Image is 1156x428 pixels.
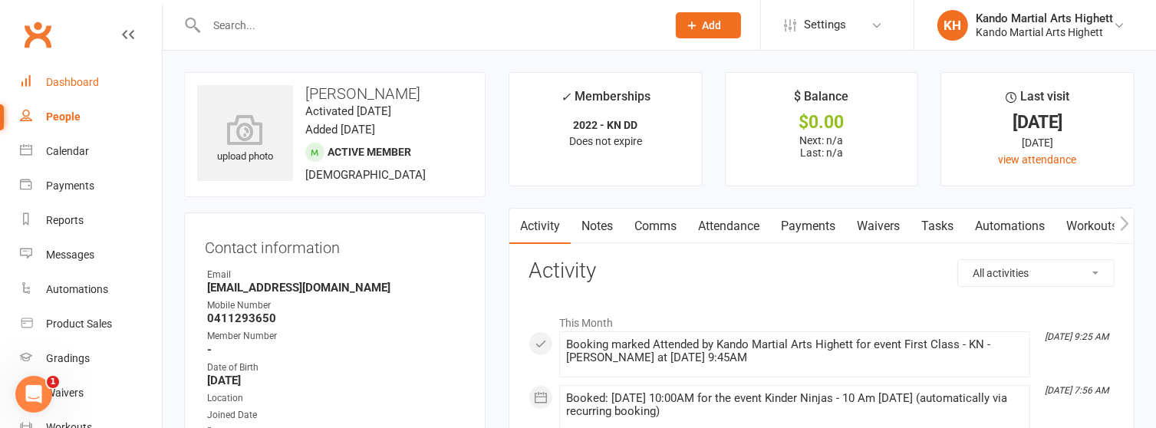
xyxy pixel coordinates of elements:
[911,209,964,244] a: Tasks
[328,146,411,158] span: Active member
[976,25,1113,39] div: Kando Martial Arts Highett
[1045,331,1108,342] i: [DATE] 9:25 AM
[937,10,968,41] div: KH
[46,283,108,295] div: Automations
[529,259,1115,283] h3: Activity
[566,338,1023,364] div: Booking marked Attended by Kando Martial Arts Highett for event First Class - KN - [PERSON_NAME] ...
[955,134,1120,151] div: [DATE]
[1056,209,1128,244] a: Workouts
[20,100,162,134] a: People
[305,168,426,182] span: [DEMOGRAPHIC_DATA]
[207,374,465,387] strong: [DATE]
[207,329,465,344] div: Member Number
[955,114,1120,130] div: [DATE]
[20,203,162,238] a: Reports
[46,214,84,226] div: Reports
[571,209,624,244] a: Notes
[207,281,465,295] strong: [EMAIL_ADDRESS][DOMAIN_NAME]
[20,238,162,272] a: Messages
[739,114,904,130] div: $0.00
[46,352,90,364] div: Gradings
[202,15,656,36] input: Search...
[207,298,465,313] div: Mobile Number
[561,90,571,104] i: ✓
[197,114,293,165] div: upload photo
[47,376,59,388] span: 1
[999,153,1077,166] a: view attendance
[529,307,1115,331] li: This Month
[509,209,571,244] a: Activity
[46,179,94,192] div: Payments
[46,76,99,88] div: Dashboard
[1045,385,1108,396] i: [DATE] 7:56 AM
[46,145,89,157] div: Calendar
[566,392,1023,418] div: Booked: [DATE] 10:00AM for the event Kinder Ninjas - 10 Am [DATE] (automatically via recurring bo...
[561,87,650,115] div: Memberships
[20,307,162,341] a: Product Sales
[624,209,687,244] a: Comms
[1006,87,1069,114] div: Last visit
[794,87,848,114] div: $ Balance
[207,311,465,325] strong: 0411293650
[197,85,473,102] h3: [PERSON_NAME]
[20,272,162,307] a: Automations
[846,209,911,244] a: Waivers
[305,123,375,137] time: Added [DATE]
[804,8,846,42] span: Settings
[207,408,465,423] div: Joined Date
[46,110,81,123] div: People
[20,134,162,169] a: Calendar
[46,249,94,261] div: Messages
[976,12,1113,25] div: Kando Martial Arts Highett
[20,169,162,203] a: Payments
[207,268,465,282] div: Email
[207,343,465,357] strong: -
[703,19,722,31] span: Add
[15,376,52,413] iframe: Intercom live chat
[739,134,904,159] p: Next: n/a Last: n/a
[207,391,465,406] div: Location
[687,209,770,244] a: Attendance
[573,119,637,131] strong: 2022 - KN DD
[676,12,741,38] button: Add
[18,15,57,54] a: Clubworx
[20,341,162,376] a: Gradings
[46,387,84,399] div: Waivers
[207,361,465,375] div: Date of Birth
[770,209,846,244] a: Payments
[305,104,391,118] time: Activated [DATE]
[20,65,162,100] a: Dashboard
[569,135,642,147] span: Does not expire
[205,233,465,256] h3: Contact information
[46,318,112,330] div: Product Sales
[964,209,1056,244] a: Automations
[20,376,162,410] a: Waivers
